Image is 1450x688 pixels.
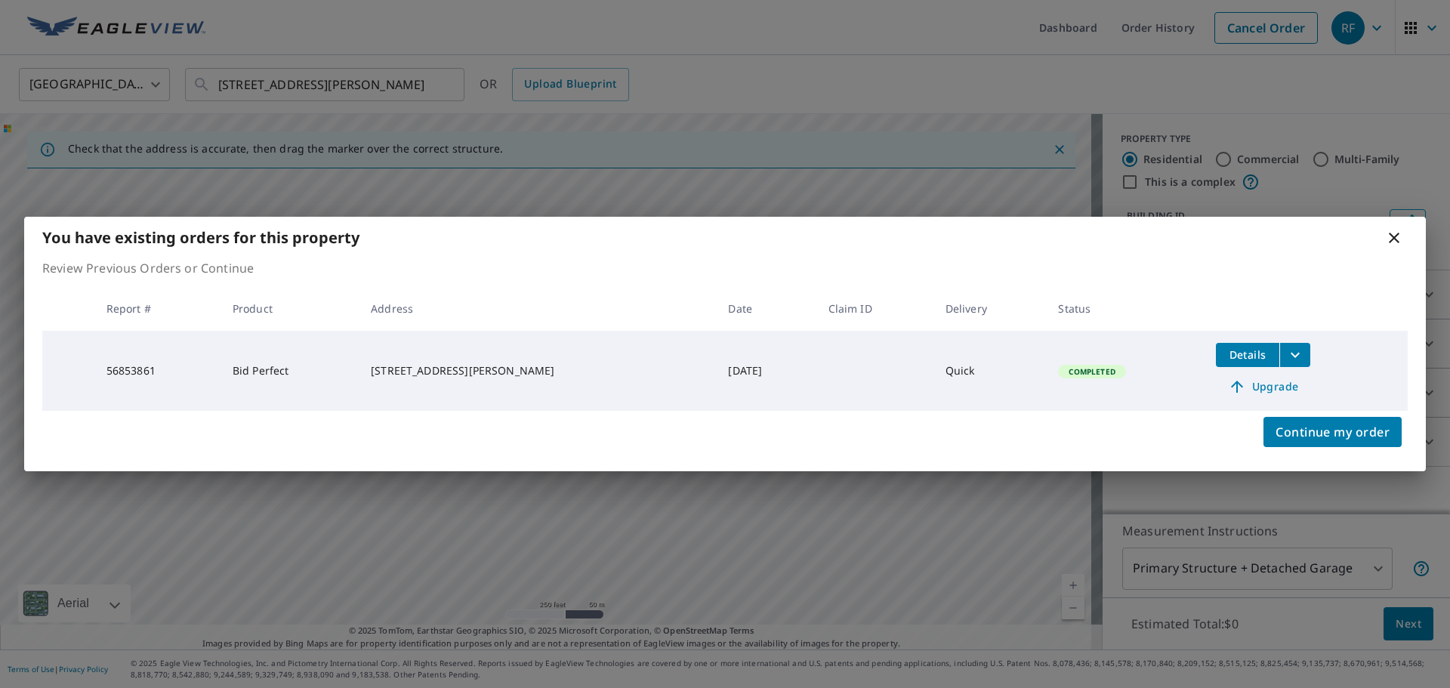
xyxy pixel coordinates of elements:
th: Address [359,286,716,331]
a: Upgrade [1216,375,1310,399]
button: detailsBtn-56853861 [1216,343,1279,367]
span: Completed [1060,366,1124,377]
b: You have existing orders for this property [42,227,359,248]
th: Delivery [933,286,1047,331]
th: Report # [94,286,221,331]
button: filesDropdownBtn-56853861 [1279,343,1310,367]
p: Review Previous Orders or Continue [42,259,1408,277]
th: Date [716,286,816,331]
button: Continue my order [1263,417,1402,447]
td: 56853861 [94,331,221,411]
span: Upgrade [1225,378,1301,396]
td: Quick [933,331,1047,411]
span: Details [1225,347,1270,362]
th: Product [221,286,359,331]
td: [DATE] [716,331,816,411]
td: Bid Perfect [221,331,359,411]
th: Claim ID [816,286,933,331]
span: Continue my order [1276,421,1390,443]
th: Status [1046,286,1204,331]
div: [STREET_ADDRESS][PERSON_NAME] [371,363,704,378]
